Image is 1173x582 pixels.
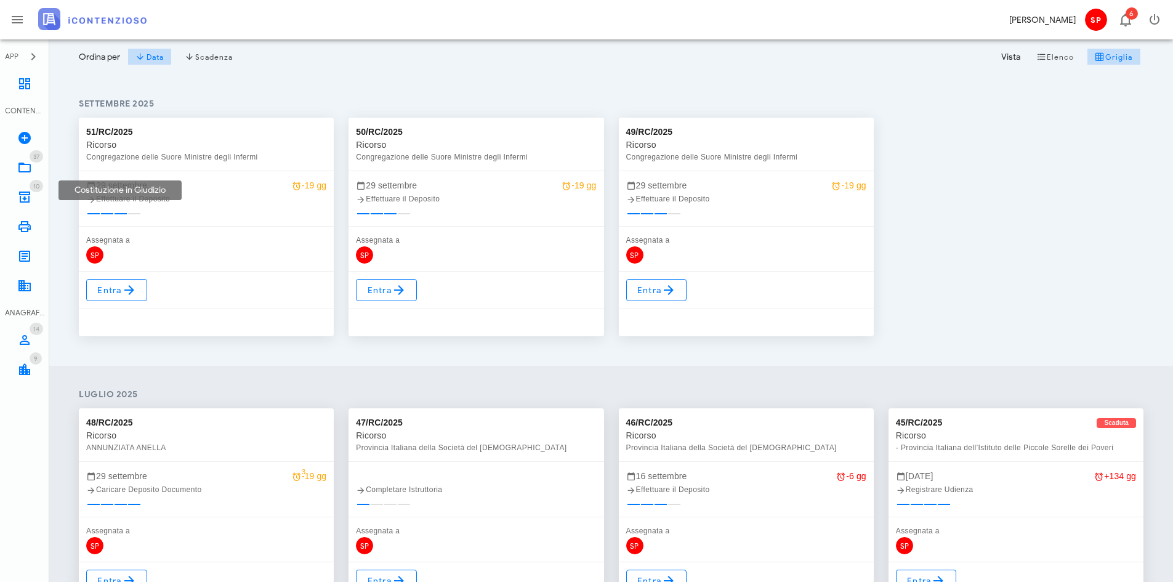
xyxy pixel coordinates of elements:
a: Entra [626,279,687,301]
div: 49/RC/2025 [626,125,673,139]
div: Ordina per [79,51,120,63]
div: Assegnata a [356,234,596,246]
img: logo-text-2x.png [38,8,147,30]
span: SP [86,537,103,554]
div: 29 settembre [86,469,326,483]
div: Assegnata a [626,525,866,537]
div: 29 settembre [356,179,596,192]
span: Distintivo [1126,7,1138,20]
div: -19 gg [292,179,326,192]
div: 29 settembre [626,179,866,192]
h4: luglio 2025 [79,388,1143,401]
div: Assegnata a [896,525,1136,537]
span: Scadenza [185,52,233,62]
div: Congregazione delle Suore Ministre degli Infermi [86,151,326,163]
button: Griglia [1087,48,1141,65]
span: SP [1085,9,1107,31]
span: SP [626,246,643,264]
span: SP [86,246,103,264]
span: 10 [33,182,39,190]
div: -6 gg [836,469,866,483]
span: 9 [34,355,38,363]
h4: settembre 2025 [79,97,1143,110]
div: -19 gg [562,179,596,192]
div: 48/RC/2025 [86,416,133,429]
div: Ricorso [896,429,1136,442]
div: ANNUNZIATA ANELLA [86,442,326,454]
div: 51/RC/2025 [86,125,133,139]
div: Assegnata a [356,525,596,537]
div: Registrare Udienza [896,483,1136,496]
button: Elenco [1028,48,1082,65]
div: - Provincia Italiana dell’Istituto delle Piccole Sorelle dei Poveri [896,442,1136,454]
div: 29 settembre [86,179,326,192]
div: Congregazione delle Suore Ministre degli Infermi [356,151,596,163]
div: Caricare Deposito Documento [86,483,326,496]
span: Distintivo [30,150,43,163]
div: 45/RC/2025 [896,416,943,429]
div: Assegnata a [86,525,326,537]
div: 16 settembre [626,469,866,483]
span: Entra [97,283,137,297]
span: Distintivo [30,352,42,365]
span: Griglia [1095,52,1133,62]
div: Vista [1001,51,1020,63]
button: SP [1081,5,1110,34]
div: Ricorso [356,429,596,442]
div: ANAGRAFICA [5,307,44,318]
span: Data [135,52,163,62]
div: Assegnata a [86,234,326,246]
div: Ricorso [356,139,596,151]
div: [DATE] [896,469,1136,483]
div: Congregazione delle Suore Ministre degli Infermi [626,151,866,163]
span: Entra [366,283,406,297]
div: Ricorso [626,429,866,442]
button: Scadenza [177,48,241,65]
span: Entra [637,283,677,297]
button: Data [127,48,172,65]
div: Provincia Italiana della Società del [DEMOGRAPHIC_DATA] [356,442,596,454]
div: Effettuare il Deposito [626,193,866,205]
span: Elenco [1036,52,1074,62]
div: Ricorso [626,139,866,151]
span: SP [356,246,373,264]
button: Distintivo [1110,5,1140,34]
div: Effettuare il Deposito [86,193,326,205]
span: 14 [33,325,39,333]
span: SP [626,537,643,554]
div: 46/RC/2025 [626,416,673,429]
div: [PERSON_NAME] [1009,14,1076,26]
div: Effettuare il Deposito [626,483,866,496]
div: Ricorso [86,429,326,442]
div: Ricorso [86,139,326,151]
div: Completare Istruttoria [356,483,596,496]
span: Distintivo [30,323,43,335]
span: SP [896,537,913,554]
div: Provincia Italiana della Società del [DEMOGRAPHIC_DATA] [626,442,866,454]
div: -19 gg [292,469,326,483]
div: 50/RC/2025 [356,125,403,139]
span: SP [356,537,373,554]
div: Effettuare il Deposito [356,193,596,205]
div: Assegnata a [626,234,866,246]
span: 3 [302,465,305,479]
div: -19 gg [831,179,866,192]
a: Entra [86,279,147,301]
div: 47/RC/2025 [356,416,403,429]
div: +134 gg [1094,469,1136,483]
div: CONTENZIOSO [5,105,44,116]
span: Distintivo [30,180,43,192]
span: 37 [33,153,39,161]
a: Entra [356,279,417,301]
span: Scaduta [1104,418,1129,428]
